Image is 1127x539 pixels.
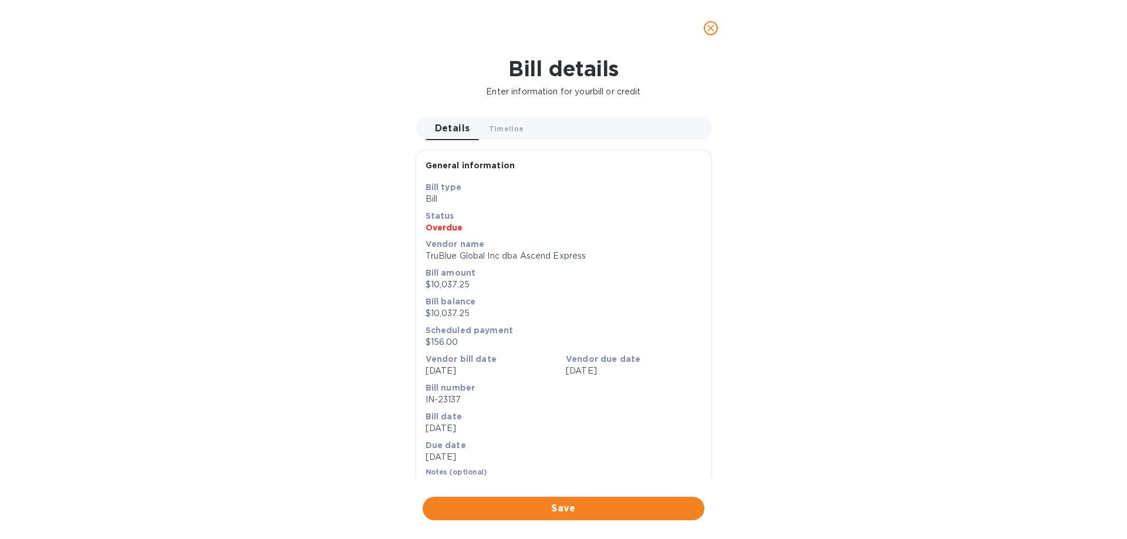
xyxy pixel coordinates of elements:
p: [DATE] [426,422,702,435]
p: [DATE] [566,365,702,377]
button: Save [423,497,704,520]
p: $10,037.25 [426,307,702,320]
b: Bill number [426,383,475,392]
p: Enter information for your bill or credit [9,86,1118,98]
p: Overdue [426,222,702,233]
p: [DATE] [426,451,702,463]
span: Save [432,501,695,516]
b: Vendor due date [566,354,640,364]
p: Bill [426,193,702,205]
p: TruBlue Global Inc dba Ascend Express [426,250,702,262]
b: Bill date [426,412,462,421]
span: Details [435,120,470,137]
b: Due date [426,440,466,450]
b: Scheduled payment [426,326,514,335]
b: Bill amount [426,268,476,277]
button: close [697,14,725,42]
span: Timeline [489,123,524,135]
p: IN-23137 [426,394,702,406]
input: Enter notes [426,477,702,495]
b: Vendor name [426,239,485,249]
b: Vendor bill date [426,354,497,364]
b: Bill type [426,182,461,192]
h1: Bill details [9,56,1118,81]
p: $10,037.25 [426,279,702,291]
label: Notes (optional) [426,469,487,476]
b: General information [426,161,515,170]
b: Bill balance [426,297,476,306]
b: Status [426,211,454,221]
p: [DATE] [426,365,562,377]
p: $156.00 [426,336,702,348]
